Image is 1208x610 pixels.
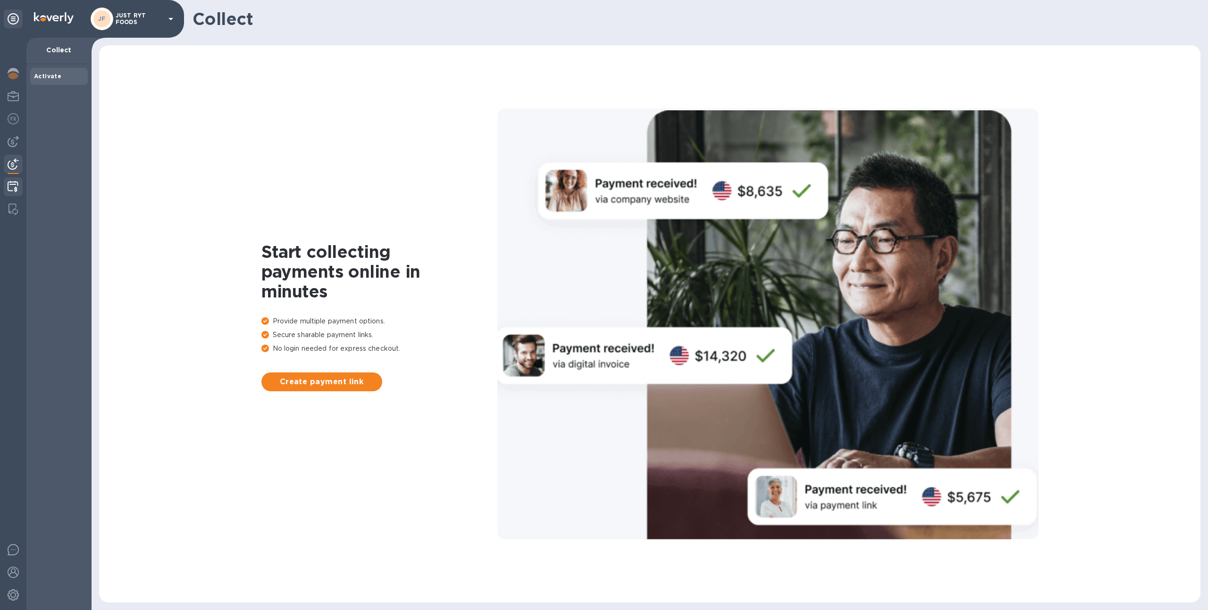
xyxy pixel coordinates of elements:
[98,15,106,22] b: JF
[8,113,19,124] img: Foreign exchange
[8,181,18,192] img: Credit hub
[34,45,84,55] p: Collect
[261,316,497,326] p: Provide multiple payment options.
[4,9,23,28] div: Unpin categories
[269,376,375,387] span: Create payment link
[261,372,382,391] button: Create payment link
[34,12,74,24] img: Logo
[261,242,497,301] h1: Start collecting payments online in minutes
[261,330,497,340] p: Secure sharable payment links.
[34,73,61,80] b: Activate
[193,9,1193,29] h1: Collect
[116,12,163,25] p: JUST RYT FOODS
[8,91,19,102] img: My Profile
[261,344,497,354] p: No login needed for express checkout.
